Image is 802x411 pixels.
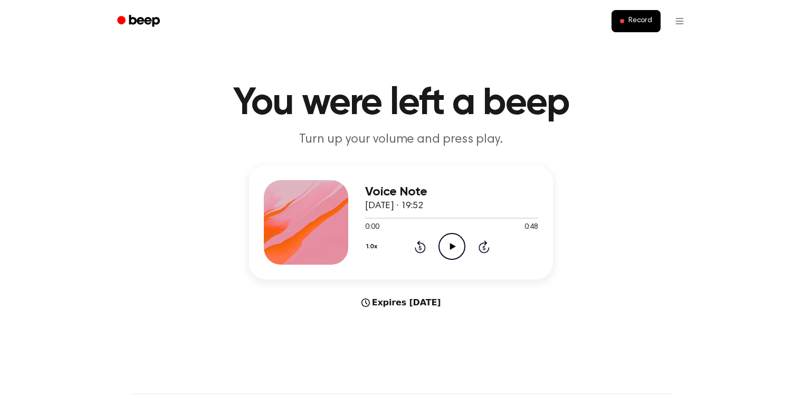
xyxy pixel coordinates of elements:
p: Turn up your volume and press play. [198,131,604,148]
h3: Voice Note [365,185,538,199]
span: 0:00 [365,222,379,233]
a: Beep [110,11,169,32]
h1: You were left a beep [131,85,671,123]
span: 0:48 [524,222,538,233]
span: [DATE] · 19:52 [365,201,423,211]
button: 1.0x [365,238,381,256]
span: Record [628,16,652,26]
button: Record [612,10,661,32]
button: Open menu [667,8,692,34]
div: Expires [DATE] [249,296,553,309]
